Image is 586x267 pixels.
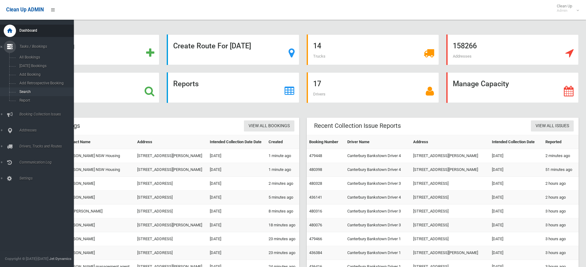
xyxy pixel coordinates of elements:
span: Add Booking [18,72,73,77]
a: Search [27,72,159,103]
td: 2 hours ago [543,191,579,204]
td: [DATE] [207,246,266,260]
td: [DATE] [489,163,543,177]
a: 436141 [309,195,322,200]
td: [STREET_ADDRESS][PERSON_NAME] [135,218,207,232]
span: Settings [18,176,78,180]
span: Search [18,90,73,94]
strong: Manage Capacity [453,79,509,88]
td: [PERSON_NAME] [63,191,135,204]
th: Created [266,135,299,149]
strong: Reports [173,79,199,88]
td: 3 hours ago [543,232,579,246]
td: [STREET_ADDRESS][PERSON_NAME] [411,246,489,260]
span: Clean Up [554,4,578,13]
span: Addresses [18,128,78,132]
span: Communication Log [18,160,78,164]
a: Create Route For [DATE] [167,34,299,65]
a: 14 Trucks [307,34,439,65]
td: 3 hours ago [543,204,579,218]
a: 158266 Addresses [446,34,579,65]
span: Booking Collection Issues [18,112,78,116]
td: [STREET_ADDRESS] [135,232,207,246]
td: [STREET_ADDRESS] [411,204,489,218]
a: Manage Capacity [446,72,579,103]
td: Canterbury Bankstown Driver 3 [345,204,411,218]
span: All Bookings [18,55,73,59]
a: Reports [167,72,299,103]
td: 23 minutes ago [266,246,299,260]
td: 2 minutes ago [266,177,299,191]
td: 3 hours ago [543,218,579,232]
td: Canterbury Bankstown Driver 4 [345,163,411,177]
td: [DATE] [489,204,543,218]
span: Tasks / Bookings [18,44,78,49]
th: Address [411,135,489,149]
td: [STREET_ADDRESS] [411,218,489,232]
small: Admin [557,8,572,13]
td: [DATE] [489,177,543,191]
span: Dashboard [18,28,78,33]
td: [PERSON_NAME] [63,177,135,191]
th: Intended Collection Date [489,135,543,149]
a: View All Issues [531,120,574,132]
td: [DATE] [489,149,543,163]
td: [PERSON_NAME] [63,218,135,232]
td: 18 minutes ago [266,218,299,232]
td: [DATE] [207,191,266,204]
td: 23 minutes ago [266,232,299,246]
a: 436384 [309,250,322,255]
td: [STREET_ADDRESS][PERSON_NAME] [411,163,489,177]
td: [STREET_ADDRESS][PERSON_NAME] [135,163,207,177]
strong: 14 [313,42,321,50]
td: [DATE] [207,204,266,218]
td: [STREET_ADDRESS] [135,191,207,204]
th: Address [135,135,207,149]
span: Drivers, Trucks and Routes [18,144,78,148]
strong: Jet Dynamics [49,257,71,261]
td: [STREET_ADDRESS] [135,204,207,218]
td: 5 minutes ago [266,191,299,204]
td: Canterbury Bankstown Driver 4 [345,191,411,204]
td: 51 minutes ago [543,163,579,177]
span: Add Retrospective Booking [18,81,73,85]
span: Clean Up ADMIN [6,7,44,13]
td: [DATE] [207,163,266,177]
span: Copyright © [DATE]-[DATE] [5,257,48,261]
td: Canterbury Bankstown Driver 3 [345,177,411,191]
td: [PERSON_NAME] [63,246,135,260]
strong: 158266 [453,42,477,50]
td: 1 minute ago [266,149,299,163]
a: 480076 [309,223,322,227]
span: [DATE] Bookings [18,64,73,68]
td: [STREET_ADDRESS] [411,177,489,191]
td: 8 minutes ago [266,204,299,218]
td: [STREET_ADDRESS] [135,177,207,191]
td: [DATE] [207,149,266,163]
span: Trucks [313,54,325,59]
td: Canterbury Bankstown Driver 3 [345,218,411,232]
td: [DATE] [489,246,543,260]
td: [DATE] [489,232,543,246]
td: 3 hours ago [543,246,579,260]
td: 2 hours ago [543,177,579,191]
td: Canterbury Bankstown Driver 1 [345,232,411,246]
span: Drivers [313,92,325,96]
td: [STREET_ADDRESS][PERSON_NAME] [411,149,489,163]
a: 479448 [309,153,322,158]
td: [PERSON_NAME] NSW Housing [63,149,135,163]
a: 479466 [309,237,322,241]
td: [DATE] [489,218,543,232]
td: [DATE] [207,177,266,191]
a: Add Booking [27,34,159,65]
td: [PERSON_NAME] [63,232,135,246]
a: 480316 [309,209,322,213]
span: Addresses [453,54,472,59]
a: 480398 [309,167,322,172]
a: View All Bookings [244,120,294,132]
td: Con [PERSON_NAME] [63,204,135,218]
td: [STREET_ADDRESS] [411,191,489,204]
th: Reported [543,135,579,149]
td: [STREET_ADDRESS] [411,232,489,246]
span: Report [18,98,73,103]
